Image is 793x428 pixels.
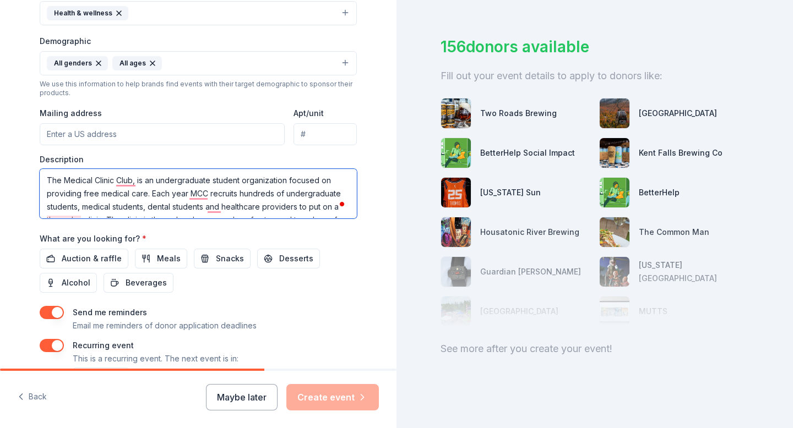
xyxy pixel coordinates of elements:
div: BetterHelp Social Impact [480,146,575,160]
span: Beverages [126,276,167,289]
label: Apt/unit [294,108,324,119]
span: Alcohol [62,276,90,289]
span: Snacks [216,252,244,265]
button: Alcohol [40,273,97,293]
button: [DATE] [73,367,129,389]
button: Beverages [104,273,173,293]
div: We use this information to help brands find events with their target demographic to sponsor their... [40,80,357,97]
div: All ages [112,56,162,70]
p: This is a recurring event. The next event is in: [73,352,238,365]
button: All gendersAll ages [40,51,357,75]
input: # [294,123,357,145]
button: Meals [135,249,187,268]
textarea: To enrich screen reader interactions, please activate Accessibility in Grammarly extension settings [40,169,357,218]
label: Mailing address [40,108,102,119]
img: photo for BetterHelp Social Impact [441,138,471,168]
button: Back [18,386,47,409]
button: Desserts [257,249,320,268]
div: Health & wellness [47,6,128,20]
div: 156 donors available [441,35,749,58]
div: Two Roads Brewing [480,107,557,120]
div: See more after you create your event! [441,340,749,358]
div: Fill out your event details to apply to donors like: [441,67,749,85]
div: [GEOGRAPHIC_DATA] [639,107,717,120]
span: Meals [157,252,181,265]
div: Kent Falls Brewing Co [639,146,723,160]
div: [US_STATE] Sun [480,186,541,199]
img: photo for Kent Falls Brewing Co [600,138,629,168]
label: Description [40,154,84,165]
button: Snacks [194,249,251,268]
div: BetterHelp [639,186,680,199]
div: All genders [47,56,108,70]
img: photo for Connecticut Sun [441,178,471,207]
img: photo for Loon Mountain Resort [600,98,629,128]
label: Demographic [40,36,91,47]
button: Maybe later [206,384,278,410]
label: Send me reminders [73,308,147,317]
span: Desserts [279,252,313,265]
label: Recurring event [73,341,134,350]
img: photo for BetterHelp [600,178,629,207]
button: Auction & raffle [40,249,128,268]
label: What are you looking for? [40,233,146,244]
button: Health & wellness [40,1,357,25]
p: Email me reminders of donor application deadlines [73,319,257,332]
span: Auction & raffle [62,252,122,265]
input: Enter a US address [40,123,285,145]
img: photo for Two Roads Brewing [441,98,471,128]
